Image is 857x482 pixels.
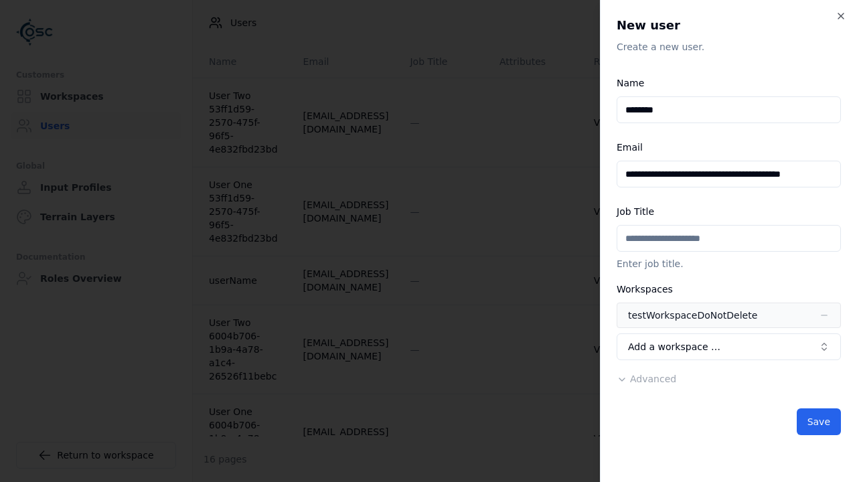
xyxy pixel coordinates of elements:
label: Name [617,78,644,88]
span: Add a workspace … [628,340,720,353]
span: Advanced [630,374,676,384]
h2: New user [617,16,841,35]
div: testWorkspaceDoNotDelete [628,309,757,322]
button: Advanced [617,372,676,386]
p: Create a new user. [617,40,841,54]
label: Job Title [617,206,654,217]
button: Save [797,408,841,435]
label: Workspaces [617,284,673,295]
label: Email [617,142,643,153]
p: Enter job title. [617,257,841,270]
